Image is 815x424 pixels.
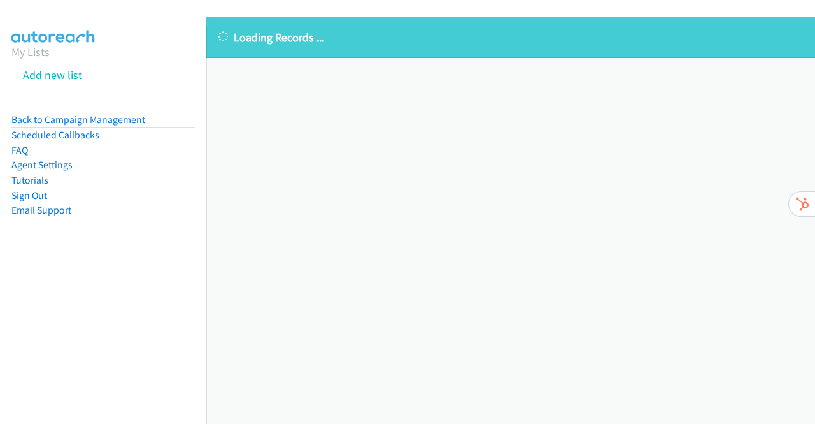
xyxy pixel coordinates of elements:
p: Loading Records ... [218,29,804,46]
a: My Lists [11,45,50,59]
a: Back to Campaign Management [11,113,145,126]
a: Email Support [11,204,71,216]
a: Tutorials [11,174,48,186]
a: Add new list [23,68,82,82]
a: FAQ [11,144,28,156]
a: Agent Settings [11,159,73,171]
a: Sign Out [11,189,47,201]
a: Scheduled Callbacks [11,129,99,141]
